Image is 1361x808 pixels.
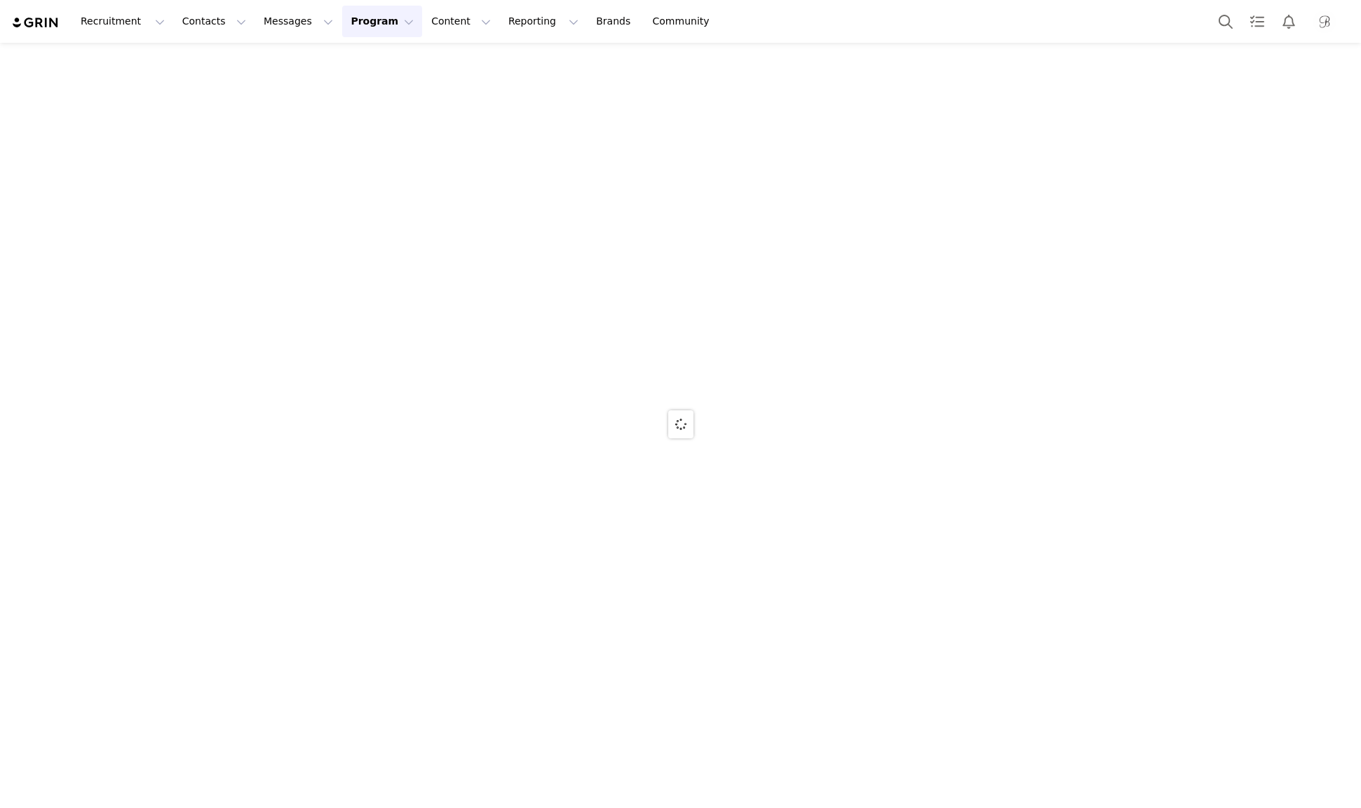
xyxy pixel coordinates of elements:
img: 1e62ec84-dc4b-409e-bd39-9191681ad496.jpg [1313,11,1336,33]
a: Tasks [1242,6,1273,37]
button: Profile [1305,11,1350,33]
button: Reporting [500,6,587,37]
img: grin logo [11,16,60,29]
button: Messages [255,6,341,37]
button: Program [342,6,422,37]
button: Notifications [1273,6,1304,37]
button: Content [423,6,499,37]
button: Contacts [174,6,255,37]
a: Community [644,6,724,37]
a: Brands [588,6,643,37]
button: Search [1210,6,1241,37]
button: Recruitment [72,6,173,37]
